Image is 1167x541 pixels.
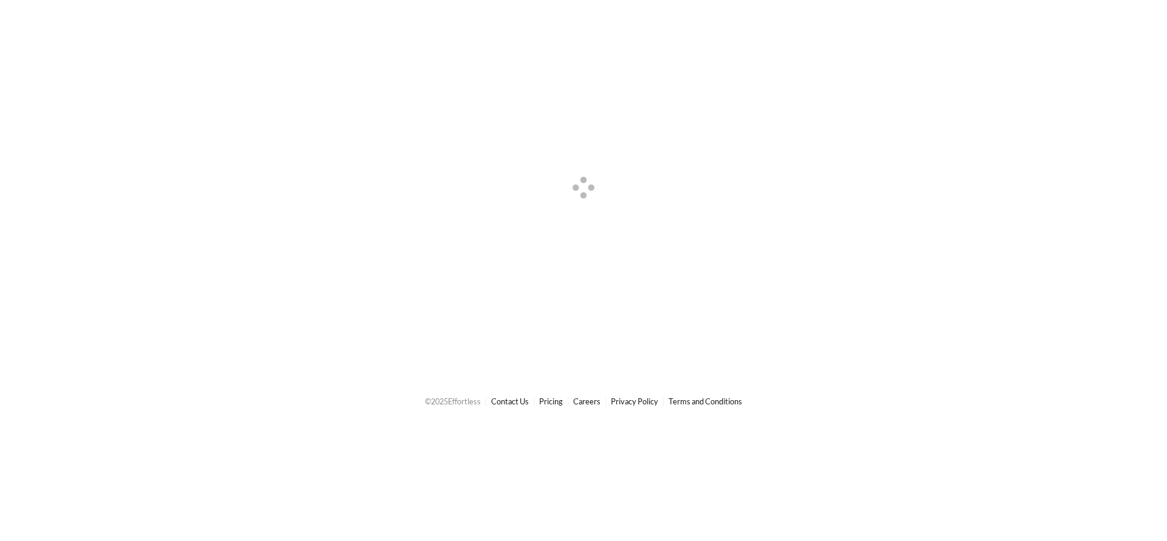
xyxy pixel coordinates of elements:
[573,396,601,406] a: Careers
[491,396,529,406] a: Contact Us
[425,396,481,406] span: © 2025 Effortless
[611,396,658,406] a: Privacy Policy
[669,396,742,406] a: Terms and Conditions
[539,396,563,406] a: Pricing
